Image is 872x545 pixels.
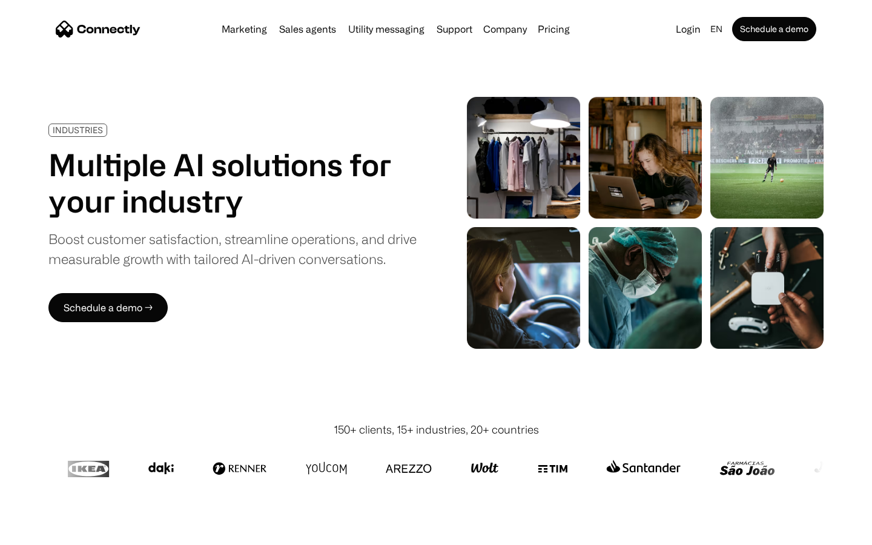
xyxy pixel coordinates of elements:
a: Marketing [217,24,272,34]
h1: Multiple AI solutions for your industry [48,147,417,219]
a: Utility messaging [343,24,429,34]
a: Sales agents [274,24,341,34]
ul: Language list [24,524,73,541]
a: Schedule a demo → [48,293,168,322]
a: Support [432,24,477,34]
a: Pricing [533,24,575,34]
a: Login [671,21,705,38]
div: INDUSTRIES [53,125,103,134]
div: Company [483,21,527,38]
aside: Language selected: English [12,523,73,541]
div: Boost customer satisfaction, streamline operations, and drive measurable growth with tailored AI-... [48,229,417,269]
div: 150+ clients, 15+ industries, 20+ countries [334,421,539,438]
div: en [710,21,722,38]
a: Schedule a demo [732,17,816,41]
